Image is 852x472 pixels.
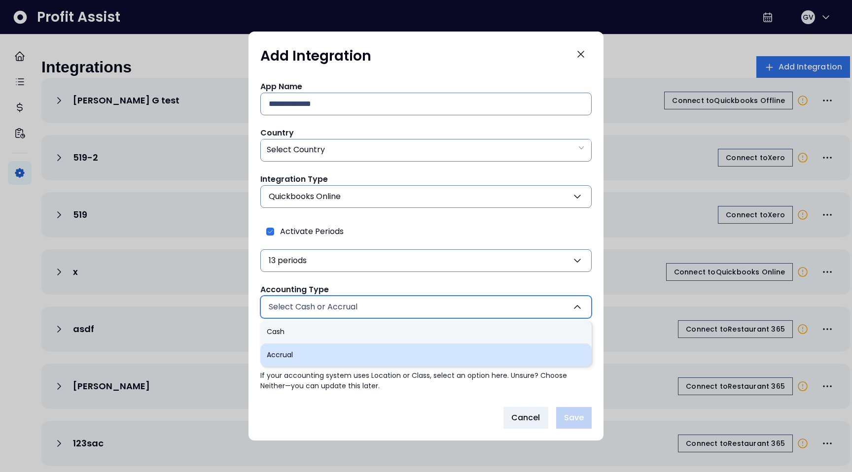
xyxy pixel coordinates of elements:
span: App Name [260,81,302,92]
li: Cash [260,320,592,343]
button: Save [556,407,592,429]
p: If your accounting system uses Location or Class, select an option here. Unsure? Choose Neither—y... [260,371,592,391]
span: Save [564,412,584,424]
svg: arrow down line [577,143,585,153]
span: Cancel [511,412,540,424]
span: 13 periods [269,255,307,267]
span: Integration Type [260,173,328,185]
button: Close [570,43,592,65]
span: Accounting Type [260,284,329,295]
span: Activate Periods [280,224,344,239]
span: Country [260,127,294,138]
button: Cancel [503,407,548,429]
li: Accrual [260,343,592,367]
span: Select Country [267,144,325,155]
span: Quickbooks Online [269,191,341,202]
span: Select Cash or Accrual [269,301,357,313]
h1: Add Integration [260,47,371,65]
